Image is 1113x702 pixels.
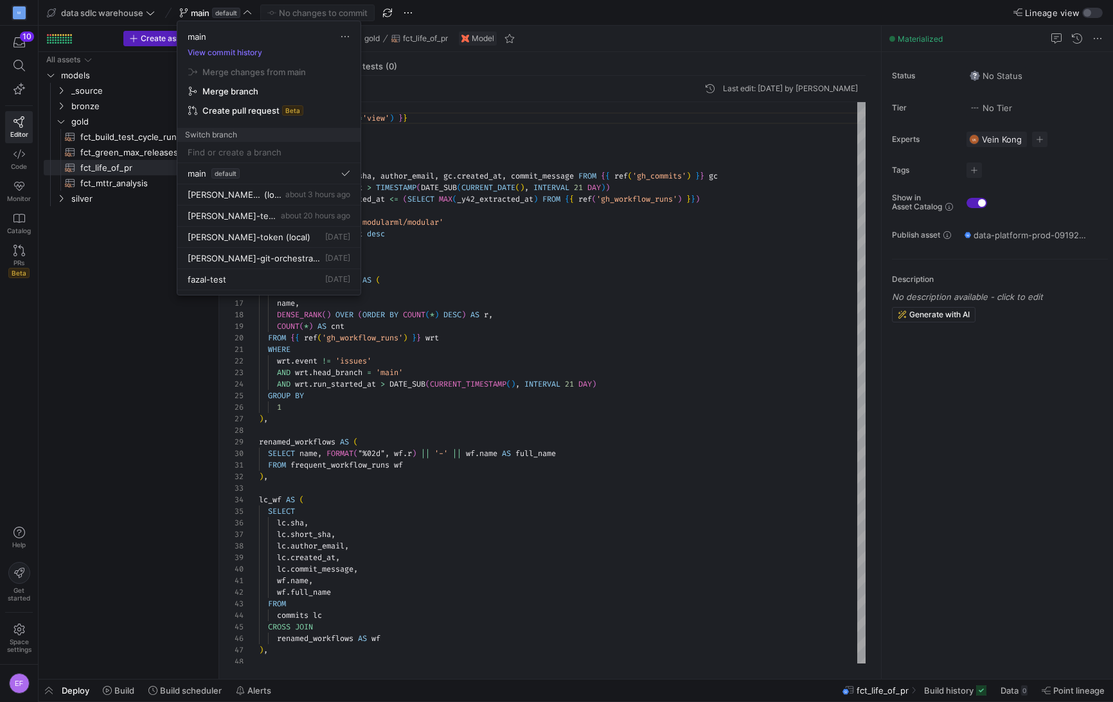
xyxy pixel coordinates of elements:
[202,105,280,116] span: Create pull request
[188,147,350,157] input: Find or create a branch
[202,86,258,96] span: Merge branch
[286,232,310,242] span: (local)
[325,232,350,241] span: [DATE]
[188,253,323,263] span: [PERSON_NAME]-git-orchestration-alerts
[188,31,206,42] span: main
[325,253,350,263] span: [DATE]
[188,274,226,285] span: fazal-test
[281,211,350,220] span: about 20 hours ago
[188,168,206,179] span: main
[188,189,262,200] span: [PERSON_NAME]-alerts
[325,274,350,284] span: [DATE]
[285,189,350,199] span: about 3 hours ago
[183,82,355,101] button: Merge branch
[282,105,303,116] span: Beta
[188,211,278,221] span: [PERSON_NAME]-test-fixing-incomplete-schema
[211,168,240,179] span: default
[183,101,355,120] button: Create pull requestBeta
[188,232,283,242] span: [PERSON_NAME]-token
[177,48,272,57] button: View commit history
[263,189,282,200] span: (local)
